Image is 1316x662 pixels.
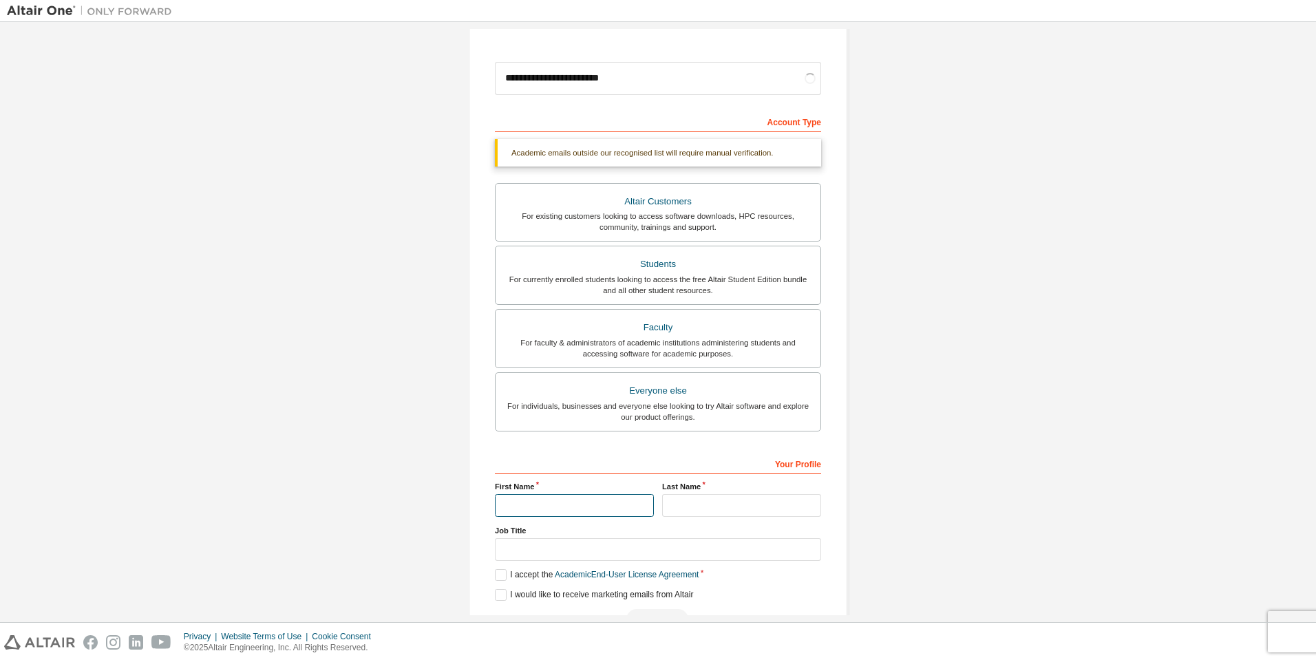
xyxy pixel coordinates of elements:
[504,401,812,423] div: For individuals, businesses and everyone else looking to try Altair software and explore our prod...
[504,211,812,233] div: For existing customers looking to access software downloads, HPC resources, community, trainings ...
[504,255,812,274] div: Students
[662,481,821,492] label: Last Name
[504,337,812,359] div: For faculty & administrators of academic institutions administering students and accessing softwa...
[4,635,75,650] img: altair_logo.svg
[495,452,821,474] div: Your Profile
[184,631,221,642] div: Privacy
[151,635,171,650] img: youtube.svg
[312,631,379,642] div: Cookie Consent
[555,570,699,579] a: Academic End-User License Agreement
[495,481,654,492] label: First Name
[495,525,821,536] label: Job Title
[129,635,143,650] img: linkedin.svg
[7,4,179,18] img: Altair One
[83,635,98,650] img: facebook.svg
[495,609,821,630] div: Please wait while checking email ...
[184,642,379,654] p: © 2025 Altair Engineering, Inc. All Rights Reserved.
[495,569,699,581] label: I accept the
[106,635,120,650] img: instagram.svg
[495,589,693,601] label: I would like to receive marketing emails from Altair
[221,631,312,642] div: Website Terms of Use
[495,110,821,132] div: Account Type
[504,381,812,401] div: Everyone else
[504,318,812,337] div: Faculty
[504,274,812,296] div: For currently enrolled students looking to access the free Altair Student Edition bundle and all ...
[495,139,821,167] div: Academic emails outside our recognised list will require manual verification.
[504,192,812,211] div: Altair Customers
